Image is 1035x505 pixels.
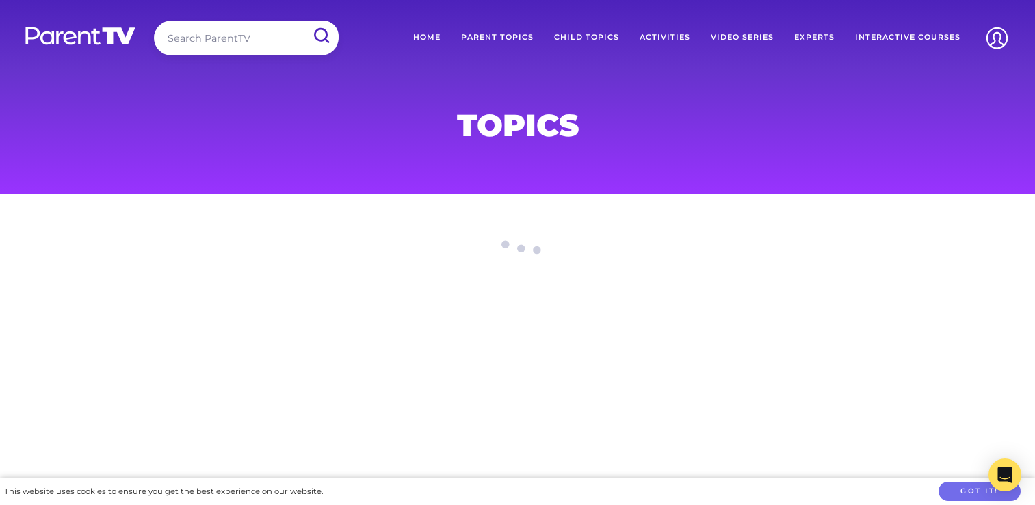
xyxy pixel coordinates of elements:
[988,458,1021,491] div: Open Intercom Messenger
[4,484,323,499] div: This website uses cookies to ensure you get the best experience on our website.
[403,21,451,55] a: Home
[629,21,700,55] a: Activities
[303,21,339,51] input: Submit
[784,21,845,55] a: Experts
[700,21,784,55] a: Video Series
[980,21,1014,55] img: Account
[154,21,339,55] input: Search ParentTV
[451,21,544,55] a: Parent Topics
[845,21,971,55] a: Interactive Courses
[188,112,848,139] h1: Topics
[939,482,1021,502] button: Got it!
[24,26,137,46] img: parenttv-logo-white.4c85aaf.svg
[544,21,629,55] a: Child Topics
